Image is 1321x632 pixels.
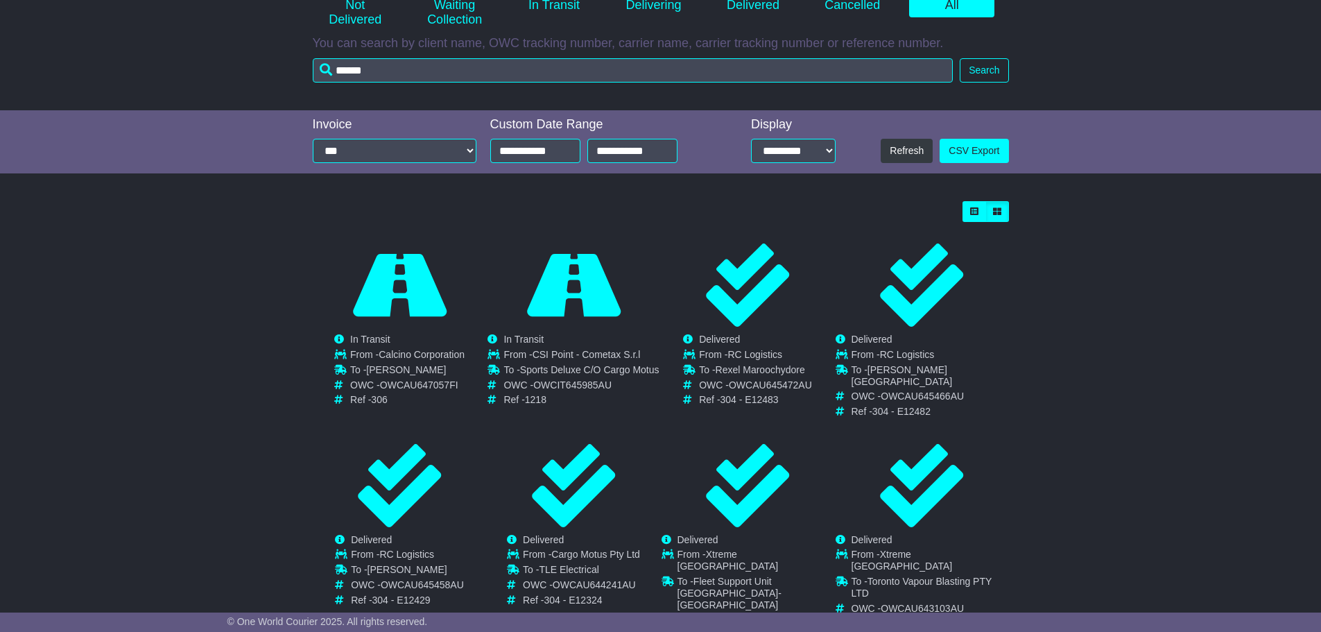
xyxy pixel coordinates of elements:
[351,564,464,579] td: To -
[720,394,779,405] span: 304 - E12483
[699,364,812,379] td: To -
[533,349,641,360] span: CSI Point - Cometax S.r.l
[677,549,779,572] span: Xtreme [GEOGRAPHIC_DATA]
[852,364,1008,391] td: To -
[852,406,1008,418] td: Ref -
[313,36,1009,51] p: You can search by client name, OWC tracking number, carrier name, carrier tracking number or refe...
[350,334,390,345] span: In Transit
[852,603,1008,618] td: OWC -
[380,379,458,391] span: OWCAU647057FI
[523,534,564,545] span: Delivered
[503,364,659,379] td: To -
[699,349,812,364] td: From -
[677,576,782,610] span: Fleet Support Unit [GEOGRAPHIC_DATA]-[GEOGRAPHIC_DATA]
[523,564,640,579] td: To -
[490,117,713,133] div: Custom Date Range
[366,364,446,375] span: [PERSON_NAME]
[372,595,431,606] span: 304 - E12429
[371,394,387,405] span: 306
[881,603,964,614] span: OWCAU643103AU
[699,379,812,395] td: OWC -
[351,549,464,564] td: From -
[551,549,640,560] span: Cargo Motus Pty Ltd
[379,349,465,360] span: Calcino Corporation
[677,549,834,576] td: From -
[751,117,836,133] div: Display
[350,349,465,364] td: From -
[872,406,931,417] span: 304 - E12482
[503,334,544,345] span: In Transit
[852,334,892,345] span: Delivered
[852,364,953,387] span: [PERSON_NAME][GEOGRAPHIC_DATA]
[351,534,392,545] span: Delivered
[727,349,782,360] span: RC Logistics
[940,139,1008,163] a: CSV Export
[227,616,428,627] span: © One World Courier 2025. All rights reserved.
[881,391,964,402] span: OWCAU645466AU
[852,549,953,572] span: Xtreme [GEOGRAPHIC_DATA]
[523,595,640,606] td: Ref -
[350,364,465,379] td: To -
[852,534,892,545] span: Delivered
[351,579,464,595] td: OWC -
[379,549,434,560] span: RC Logistics
[525,394,546,405] span: 1218
[881,139,933,163] button: Refresh
[852,549,1008,576] td: From -
[852,391,1008,406] td: OWC -
[520,364,659,375] span: Sports Deluxe C/O Cargo Motus
[523,549,640,564] td: From -
[313,117,476,133] div: Invoice
[368,564,447,575] span: [PERSON_NAME]
[503,394,659,406] td: Ref -
[852,576,992,599] span: Toronto Vapour Blasting PTY LTD
[539,564,598,575] span: TLE Electrical
[880,349,935,360] span: RC Logistics
[533,379,612,391] span: OWCIT645985AU
[351,595,464,606] td: Ref -
[716,364,805,375] span: Rexel Maroochydore
[544,595,602,606] span: 304 - E12324
[350,394,465,406] td: Ref -
[553,579,636,590] span: OWCAU644241AU
[960,58,1008,83] button: Search
[677,534,718,545] span: Delivered
[677,576,834,614] td: To -
[852,576,1008,603] td: To -
[350,379,465,395] td: OWC -
[523,579,640,595] td: OWC -
[699,394,812,406] td: Ref -
[852,349,1008,364] td: From -
[381,579,464,590] span: OWCAU645458AU
[699,334,740,345] span: Delivered
[503,349,659,364] td: From -
[503,379,659,395] td: OWC -
[729,379,812,391] span: OWCAU645472AU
